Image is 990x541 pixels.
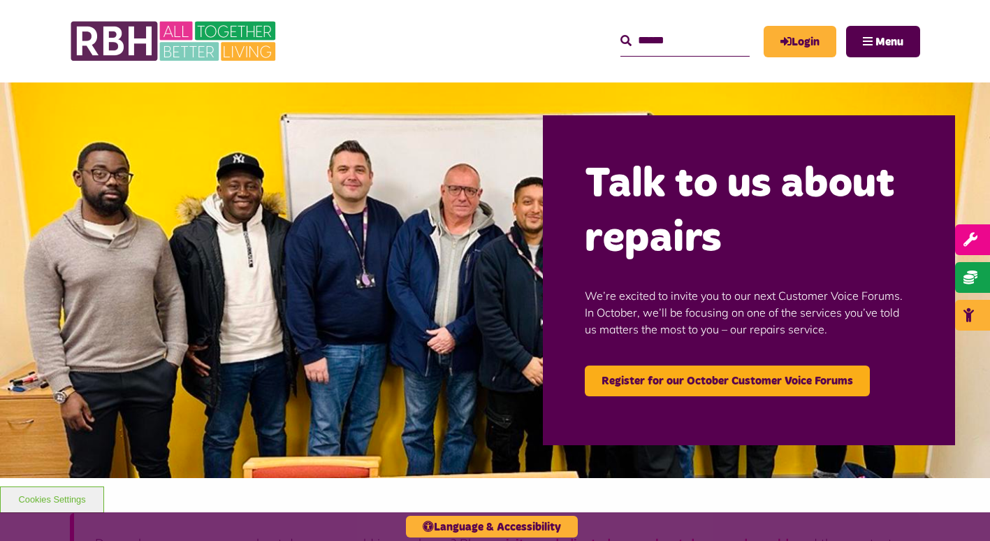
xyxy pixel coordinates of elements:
[585,266,913,359] p: We’re excited to invite you to our next Customer Voice Forums. In October, we’ll be focusing on o...
[846,26,920,57] button: Navigation
[585,366,870,396] a: Register for our October Customer Voice Forums
[406,516,578,538] button: Language & Accessibility
[70,14,279,68] img: RBH
[585,157,913,266] h2: Talk to us about repairs
[764,26,836,57] a: MyRBH
[875,36,903,48] span: Menu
